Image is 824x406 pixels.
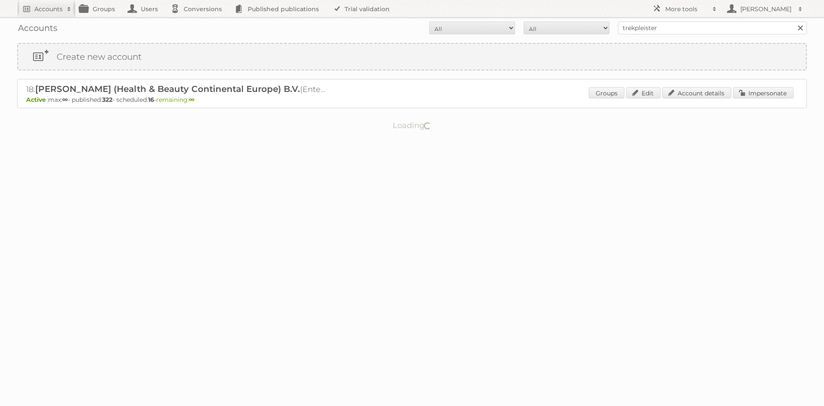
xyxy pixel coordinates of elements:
span: remaining: [156,96,194,104]
h2: More tools [665,5,708,13]
strong: ∞ [189,96,194,104]
h2: 18: (Enterprise ∞) [26,84,327,95]
a: Edit [626,87,660,98]
a: Account details [662,87,731,98]
span: Active [26,96,48,104]
strong: 16 [148,96,154,104]
h2: Accounts [34,5,63,13]
h2: [PERSON_NAME] [738,5,794,13]
a: Groups [589,87,624,98]
p: max: - published: - scheduled: - [26,96,798,104]
strong: ∞ [62,96,68,104]
p: Loading [366,117,459,134]
strong: 322 [102,96,112,104]
span: [PERSON_NAME] (Health & Beauty Continental Europe) B.V. [35,84,300,94]
a: Create new account [18,44,806,70]
a: Impersonate [733,87,794,98]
